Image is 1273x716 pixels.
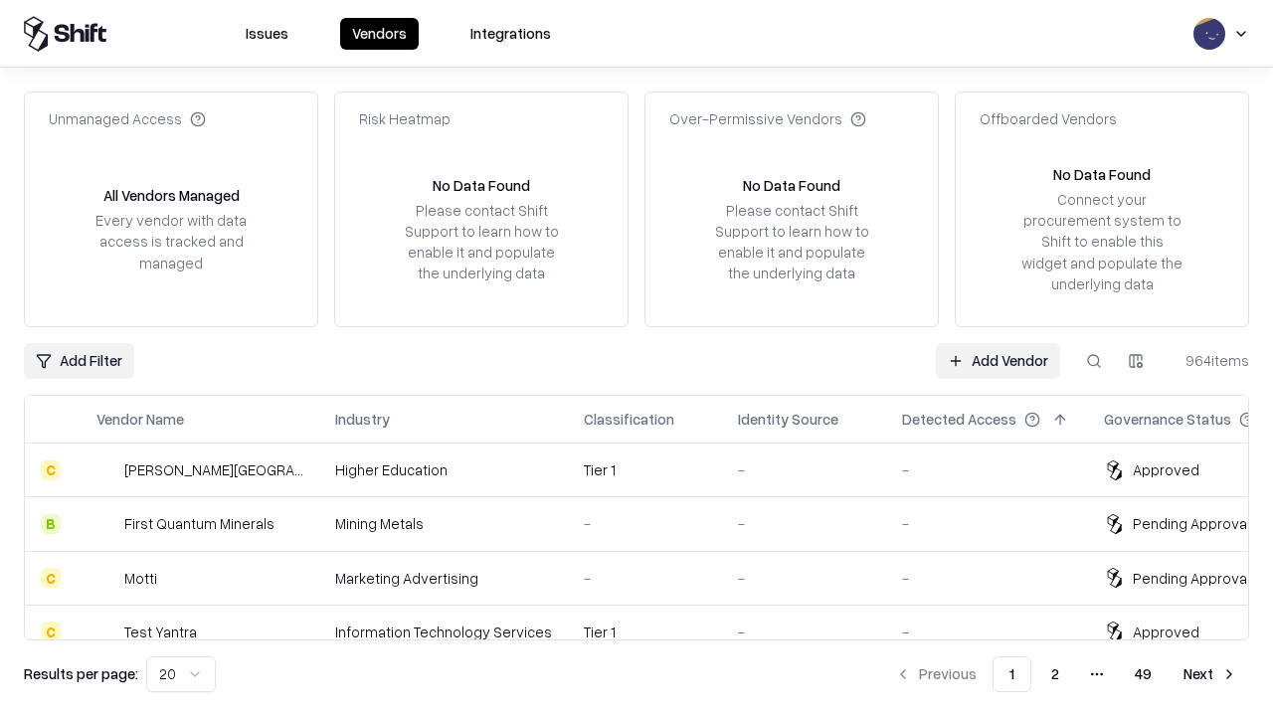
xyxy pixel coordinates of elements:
[124,568,157,589] div: Motti
[124,622,197,642] div: Test Yantra
[41,622,61,641] div: C
[1170,350,1249,371] div: 964 items
[1019,189,1184,294] div: Connect your procurement system to Shift to enable this widget and populate the underlying data
[902,409,1016,430] div: Detected Access
[234,18,300,50] button: Issues
[41,568,61,588] div: C
[96,514,116,534] img: First Quantum Minerals
[96,460,116,480] img: Reichman University
[24,343,134,379] button: Add Filter
[584,622,706,642] div: Tier 1
[124,459,303,480] div: [PERSON_NAME][GEOGRAPHIC_DATA]
[335,409,390,430] div: Industry
[1119,656,1168,692] button: 49
[1172,656,1249,692] button: Next
[103,185,240,206] div: All Vendors Managed
[96,409,184,430] div: Vendor Name
[1035,656,1075,692] button: 2
[124,513,274,534] div: First Quantum Minerals
[738,459,870,480] div: -
[89,210,254,272] div: Every vendor with data access is tracked and managed
[433,175,530,196] div: No Data Found
[902,459,1072,480] div: -
[584,459,706,480] div: Tier 1
[96,568,116,588] img: Motti
[41,460,61,480] div: C
[902,568,1072,589] div: -
[24,663,138,684] p: Results per page:
[1133,513,1250,534] div: Pending Approval
[96,622,116,641] img: Test Yantra
[359,108,451,129] div: Risk Heatmap
[883,656,1249,692] nav: pagination
[738,568,870,589] div: -
[738,622,870,642] div: -
[738,513,870,534] div: -
[399,200,564,284] div: Please contact Shift Support to learn how to enable it and populate the underlying data
[458,18,563,50] button: Integrations
[335,568,552,589] div: Marketing Advertising
[335,513,552,534] div: Mining Metals
[1104,409,1231,430] div: Governance Status
[1133,568,1250,589] div: Pending Approval
[49,108,206,129] div: Unmanaged Access
[738,409,838,430] div: Identity Source
[1053,164,1151,185] div: No Data Found
[335,459,552,480] div: Higher Education
[743,175,840,196] div: No Data Found
[340,18,419,50] button: Vendors
[709,200,874,284] div: Please contact Shift Support to learn how to enable it and populate the underlying data
[1133,459,1199,480] div: Approved
[902,513,1072,534] div: -
[980,108,1117,129] div: Offboarded Vendors
[936,343,1060,379] a: Add Vendor
[993,656,1031,692] button: 1
[41,514,61,534] div: B
[584,513,706,534] div: -
[335,622,552,642] div: Information Technology Services
[584,409,674,430] div: Classification
[584,568,706,589] div: -
[669,108,866,129] div: Over-Permissive Vendors
[902,622,1072,642] div: -
[1133,622,1199,642] div: Approved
